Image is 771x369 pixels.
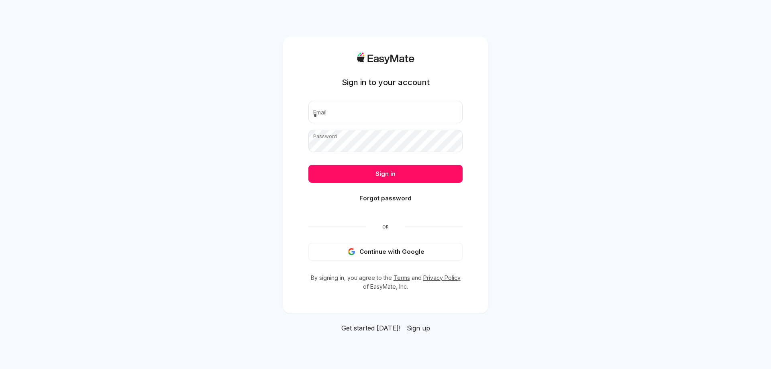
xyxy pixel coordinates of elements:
button: Sign in [308,165,463,183]
a: Sign up [407,323,430,333]
span: Sign up [407,324,430,332]
h1: Sign in to your account [342,77,430,88]
span: Get started [DATE]! [341,323,400,333]
button: Forgot password [308,190,463,207]
button: Continue with Google [308,243,463,261]
span: Or [366,224,405,230]
a: Terms [394,274,410,281]
a: Privacy Policy [423,274,461,281]
p: By signing in, you agree to the and of EasyMate, Inc. [308,273,463,291]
